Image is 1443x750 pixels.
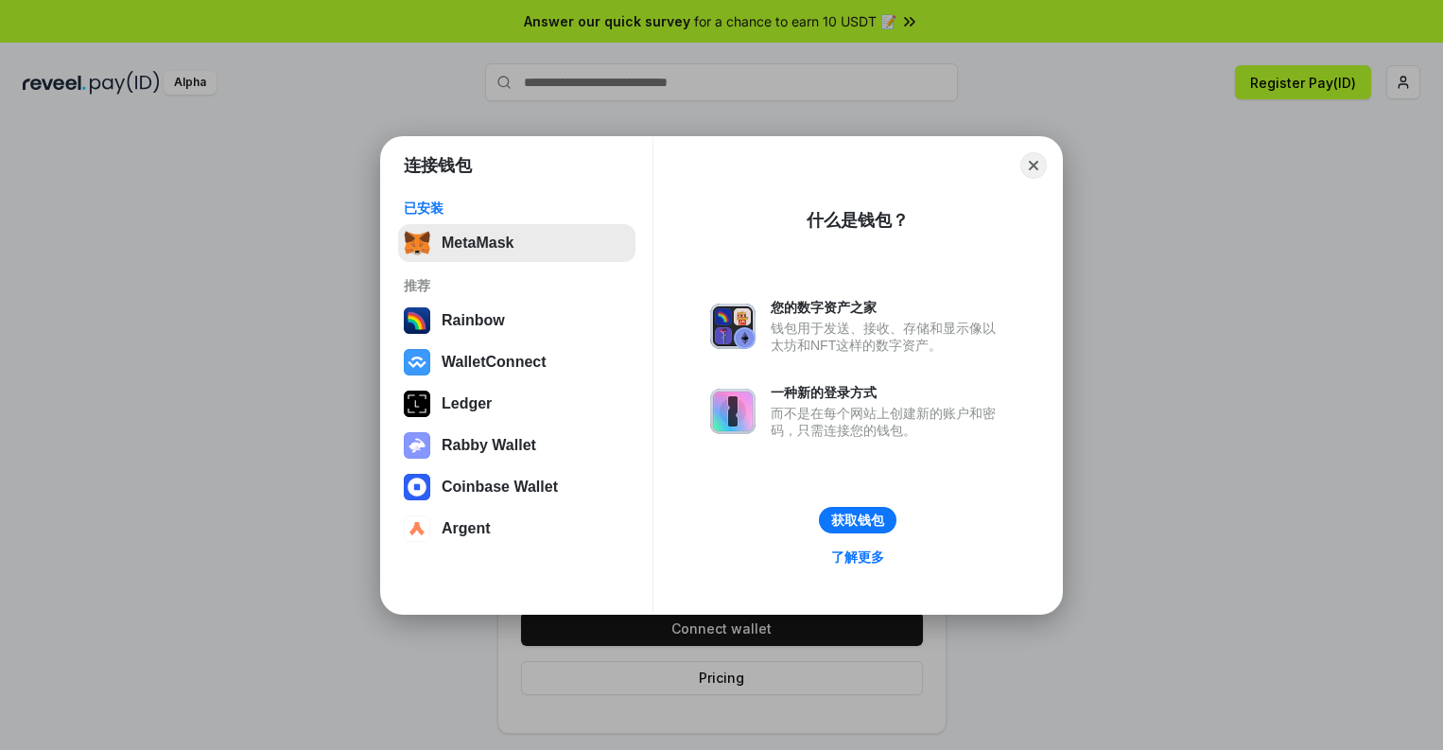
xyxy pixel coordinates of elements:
div: Rainbow [442,312,505,329]
div: 已安装 [404,200,630,217]
button: Rabby Wallet [398,427,635,464]
img: svg+xml,%3Csvg%20fill%3D%22none%22%20height%3D%2233%22%20viewBox%3D%220%200%2035%2033%22%20width%... [404,230,430,256]
button: Close [1020,152,1047,179]
h1: 连接钱包 [404,154,472,177]
button: Ledger [398,385,635,423]
img: svg+xml,%3Csvg%20width%3D%2228%22%20height%3D%2228%22%20viewBox%3D%220%200%2028%2028%22%20fill%3D... [404,349,430,375]
img: svg+xml,%3Csvg%20xmlns%3D%22http%3A%2F%2Fwww.w3.org%2F2000%2Fsvg%22%20width%3D%2228%22%20height%3... [404,391,430,417]
div: Ledger [442,395,492,412]
button: Coinbase Wallet [398,468,635,506]
div: 了解更多 [831,549,884,566]
img: svg+xml,%3Csvg%20xmlns%3D%22http%3A%2F%2Fwww.w3.org%2F2000%2Fsvg%22%20fill%3D%22none%22%20viewBox... [710,389,756,434]
div: 什么是钱包？ [807,209,909,232]
div: 您的数字资产之家 [771,299,1005,316]
img: svg+xml,%3Csvg%20xmlns%3D%22http%3A%2F%2Fwww.w3.org%2F2000%2Fsvg%22%20fill%3D%22none%22%20viewBox... [404,432,430,459]
div: 一种新的登录方式 [771,384,1005,401]
div: Coinbase Wallet [442,479,558,496]
img: svg+xml,%3Csvg%20width%3D%2228%22%20height%3D%2228%22%20viewBox%3D%220%200%2028%2028%22%20fill%3D... [404,474,430,500]
div: 获取钱包 [831,512,884,529]
img: svg+xml,%3Csvg%20xmlns%3D%22http%3A%2F%2Fwww.w3.org%2F2000%2Fsvg%22%20fill%3D%22none%22%20viewBox... [710,304,756,349]
div: Argent [442,520,491,537]
a: 了解更多 [820,545,895,569]
div: 钱包用于发送、接收、存储和显示像以太坊和NFT这样的数字资产。 [771,320,1005,354]
div: Rabby Wallet [442,437,536,454]
button: 获取钱包 [819,507,896,533]
img: svg+xml,%3Csvg%20width%3D%2228%22%20height%3D%2228%22%20viewBox%3D%220%200%2028%2028%22%20fill%3D... [404,515,430,542]
button: MetaMask [398,224,635,262]
button: Rainbow [398,302,635,340]
div: 推荐 [404,277,630,294]
button: WalletConnect [398,343,635,381]
button: Argent [398,510,635,548]
img: svg+xml,%3Csvg%20width%3D%22120%22%20height%3D%22120%22%20viewBox%3D%220%200%20120%20120%22%20fil... [404,307,430,334]
div: 而不是在每个网站上创建新的账户和密码，只需连接您的钱包。 [771,405,1005,439]
div: WalletConnect [442,354,547,371]
div: MetaMask [442,235,513,252]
